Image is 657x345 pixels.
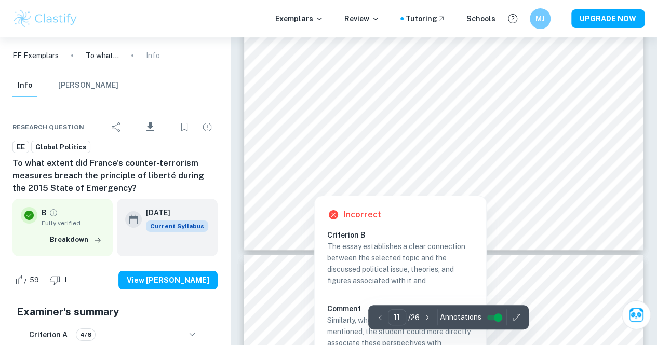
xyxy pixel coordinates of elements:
[146,207,200,218] h6: [DATE]
[32,142,90,153] span: Global Politics
[24,275,45,285] span: 59
[31,141,90,154] a: Global Politics
[13,142,29,153] span: EE
[58,275,73,285] span: 1
[466,13,495,24] a: Schools
[146,50,160,61] p: Info
[58,74,118,97] button: [PERSON_NAME]
[408,312,420,323] p: / 26
[12,141,29,154] a: EE
[197,117,218,137] div: Report issue
[146,220,208,232] span: Current Syllabus
[47,272,73,288] div: Dislike
[327,303,474,314] h6: Comment
[146,220,208,232] div: This exemplar is based on the current syllabus. Feel free to refer to it for inspiration/ideas wh...
[530,8,551,29] button: MJ
[622,300,651,329] button: Ask Clai
[174,117,195,137] div: Bookmark
[118,271,218,289] button: View [PERSON_NAME]
[49,208,58,217] a: Grade fully verified
[344,209,381,221] h6: Incorrect
[129,114,172,141] div: Download
[29,329,68,340] h6: Criterion A
[42,207,47,218] p: B
[12,50,59,61] a: EE Exemplars
[76,330,95,339] span: 4/6
[86,50,119,61] p: To what extent did France's counter-terrorism measures breach the principle of liberté during the...
[571,9,645,28] button: UPGRADE NOW
[12,272,45,288] div: Like
[406,13,446,24] a: Tutoring
[534,13,546,24] h6: MJ
[106,117,127,137] div: Share
[440,312,481,323] span: Annotations
[17,304,213,320] h5: Examiner's summary
[344,13,380,24] p: Review
[12,8,78,29] img: Clastify logo
[12,157,218,195] h6: To what extent did France's counter-terrorism measures breach the principle of liberté during the...
[327,229,482,241] h6: Criterion B
[504,10,521,27] button: Help and Feedback
[327,241,474,286] p: The essay establishes a clear connection between the selected topic and the discussed political i...
[47,232,104,247] button: Breakdown
[12,74,37,97] button: Info
[42,218,104,228] span: Fully verified
[12,122,84,132] span: Research question
[275,13,324,24] p: Exemplars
